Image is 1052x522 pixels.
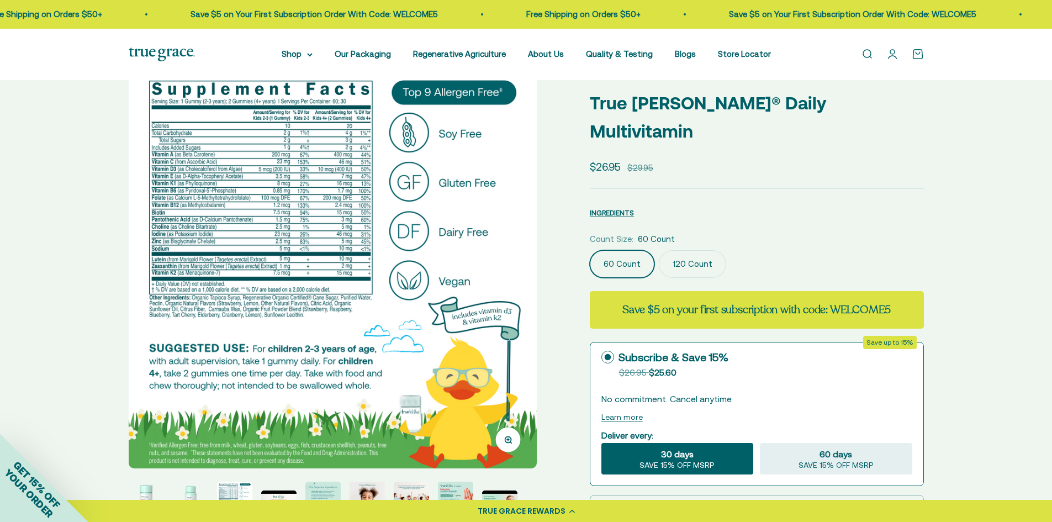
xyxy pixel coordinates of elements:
span: YOUR ORDER [2,467,55,520]
img: True Littles® Daily Kids Multivitamin [129,60,537,468]
summary: Shop [282,48,313,61]
a: Free Shipping on Orders $50+ [522,9,637,19]
span: GET 15% OFF [11,459,62,510]
img: True Littles® Daily Kids Multivitamin [173,482,208,517]
p: Save $5 on Your First Subscription Order With Code: WELCOME5 [725,8,972,21]
button: Go to item 7 [394,482,429,520]
a: Our Packaging [335,49,391,59]
button: Go to item 5 [305,482,341,520]
button: INGREDIENTS [590,206,634,219]
button: Go to item 6 [350,482,385,520]
img: True Littles® Daily Kids Multivitamin [129,482,164,517]
img: True Littles® Daily Kids Multivitamin [305,482,341,517]
button: Go to item 9 [482,491,517,520]
compare-at-price: $29.95 [627,161,653,175]
span: 60 Count [638,233,675,246]
sale-price: $26.95 [590,159,621,175]
img: True Littles® Daily Kids Multivitamin [438,482,473,517]
strong: Save $5 on your first subscription with code: WELCOME5 [622,302,891,317]
a: Quality & Testing [586,49,653,59]
legend: Count Size: [590,233,633,246]
img: True Littles® Daily Kids Multivitamin [217,482,252,517]
button: Go to item 3 [217,482,252,520]
img: True Littles® Daily Kids Multivitamin [394,482,429,517]
p: True [PERSON_NAME]® Daily Multivitamin [590,89,924,145]
button: Go to item 4 [261,491,297,520]
span: INGREDIENTS [590,209,634,217]
a: About Us [528,49,564,59]
a: Store Locator [718,49,771,59]
img: True Littles® Daily Kids Multivitamin [350,482,385,517]
a: Blogs [675,49,696,59]
button: Go to item 2 [173,482,208,520]
p: Save $5 on Your First Subscription Order With Code: WELCOME5 [187,8,434,21]
button: Go to item 8 [438,482,473,520]
a: Regenerative Agriculture [413,49,506,59]
div: TRUE GRACE REWARDS [478,505,565,517]
button: Go to item 1 [129,482,164,520]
